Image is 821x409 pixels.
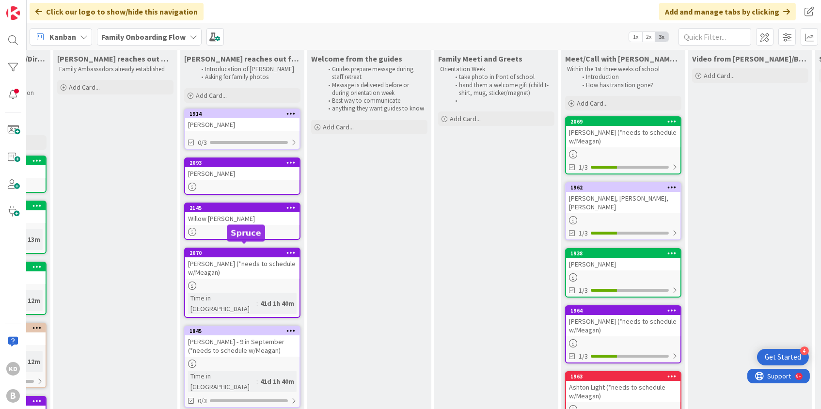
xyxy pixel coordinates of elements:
[570,250,680,257] div: 1938
[440,65,553,73] p: Orientation Week
[579,162,588,173] span: 1/3
[189,159,300,166] div: 2093
[185,158,300,180] div: 2093[PERSON_NAME]
[566,117,680,147] div: 2069[PERSON_NAME] (*needs to schedule w/Meagan)
[704,71,735,80] span: Add Card...
[189,250,300,256] div: 2070
[184,54,300,63] span: Jackie reaches out for familiy photo
[20,1,44,13] span: Support
[185,167,300,180] div: [PERSON_NAME]
[765,352,801,362] div: Get Started
[566,192,680,213] div: [PERSON_NAME], [PERSON_NAME], [PERSON_NAME]
[566,249,680,270] div: 1938[PERSON_NAME]
[49,31,76,43] span: Kanban
[570,184,680,191] div: 1962
[311,54,402,63] span: Welcome from the guides
[185,335,300,357] div: [PERSON_NAME] - 9 in September (*needs to schedule w/Meagan)
[642,32,655,42] span: 2x
[800,346,809,355] div: 4
[185,118,300,131] div: [PERSON_NAME]
[629,32,642,42] span: 1x
[256,298,258,309] span: :
[692,54,808,63] span: Video from Simon/Board Chair
[570,307,680,314] div: 1964
[6,6,20,20] img: Visit kanbanzone.com
[570,118,680,125] div: 2069
[185,327,300,335] div: 1845
[579,285,588,296] span: 1/3
[231,228,261,237] h5: Spruce
[566,306,680,336] div: 1964[PERSON_NAME] (*needs to schedule w/Meagan)
[566,306,680,315] div: 1964
[189,110,300,117] div: 1914
[566,126,680,147] div: [PERSON_NAME] (*needs to schedule w/Meagan)
[258,376,297,387] div: 41d 1h 40m
[49,4,54,12] div: 9+
[185,257,300,279] div: [PERSON_NAME] (*needs to schedule w/Meagan)
[577,81,680,89] li: How has transition gone?
[679,28,751,46] input: Quick Filter...
[566,183,680,192] div: 1962
[323,105,426,112] li: anything they want guides to know
[188,371,256,392] div: Time in [GEOGRAPHIC_DATA]
[579,351,588,362] span: 1/3
[567,65,679,73] p: Within the 1st three weeks of school
[450,73,553,81] li: take photo in front of school
[566,372,680,402] div: 1963Ashton Light (*needs to schedule w/Meagan)
[185,249,300,257] div: 2070
[566,372,680,381] div: 1963
[185,204,300,225] div: 2145Willow [PERSON_NAME]
[566,117,680,126] div: 2069
[757,349,809,365] div: Open Get Started checklist, remaining modules: 4
[6,362,20,376] div: KD
[577,73,680,81] li: Introduction
[188,293,256,314] div: Time in [GEOGRAPHIC_DATA]
[185,110,300,131] div: 1914[PERSON_NAME]
[185,249,300,279] div: 2070[PERSON_NAME] (*needs to schedule w/Meagan)
[577,99,608,108] span: Add Card...
[565,54,681,63] span: Meet/Call with Todd - within the first 30 days of school
[189,328,300,334] div: 1845
[566,381,680,402] div: Ashton Light (*needs to schedule w/Meagan)
[6,389,20,403] div: B
[57,54,174,63] span: Kehr reaches out with parent ambassador
[198,396,207,406] span: 0/3
[196,91,227,100] span: Add Card...
[323,97,426,105] li: Best way to communicate
[198,138,207,148] span: 0/3
[323,123,354,131] span: Add Card...
[450,81,553,97] li: hand them a welcome gift (child t-shirt, mug, sticker/magnet)
[196,73,299,81] li: Asking for family photos
[185,212,300,225] div: Willow [PERSON_NAME]
[101,32,186,42] b: Family Onboarding Flow
[30,3,204,20] div: Click our logo to show/hide this navigation
[659,3,796,20] div: Add and manage tabs by clicking
[566,183,680,213] div: 1962[PERSON_NAME], [PERSON_NAME], [PERSON_NAME]
[450,114,481,123] span: Add Card...
[256,376,258,387] span: :
[185,327,300,357] div: 1845[PERSON_NAME] - 9 in September (*needs to schedule w/Meagan)
[323,65,426,81] li: Guides prepare message during staff retreat
[438,54,522,63] span: Family Meeti and Greets
[579,228,588,238] span: 1/3
[655,32,668,42] span: 3x
[196,65,299,73] li: Introducation of [PERSON_NAME]
[185,158,300,167] div: 2093
[69,83,100,92] span: Add Card...
[566,258,680,270] div: [PERSON_NAME]
[566,315,680,336] div: [PERSON_NAME] (*needs to schedule w/Meagan)
[570,373,680,380] div: 1963
[258,298,297,309] div: 41d 1h 40m
[59,65,172,73] p: Family Ambassadors already established
[185,110,300,118] div: 1914
[189,204,300,211] div: 2145
[185,204,300,212] div: 2145
[323,81,426,97] li: Message is delivered before or during orientation week
[566,249,680,258] div: 1938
